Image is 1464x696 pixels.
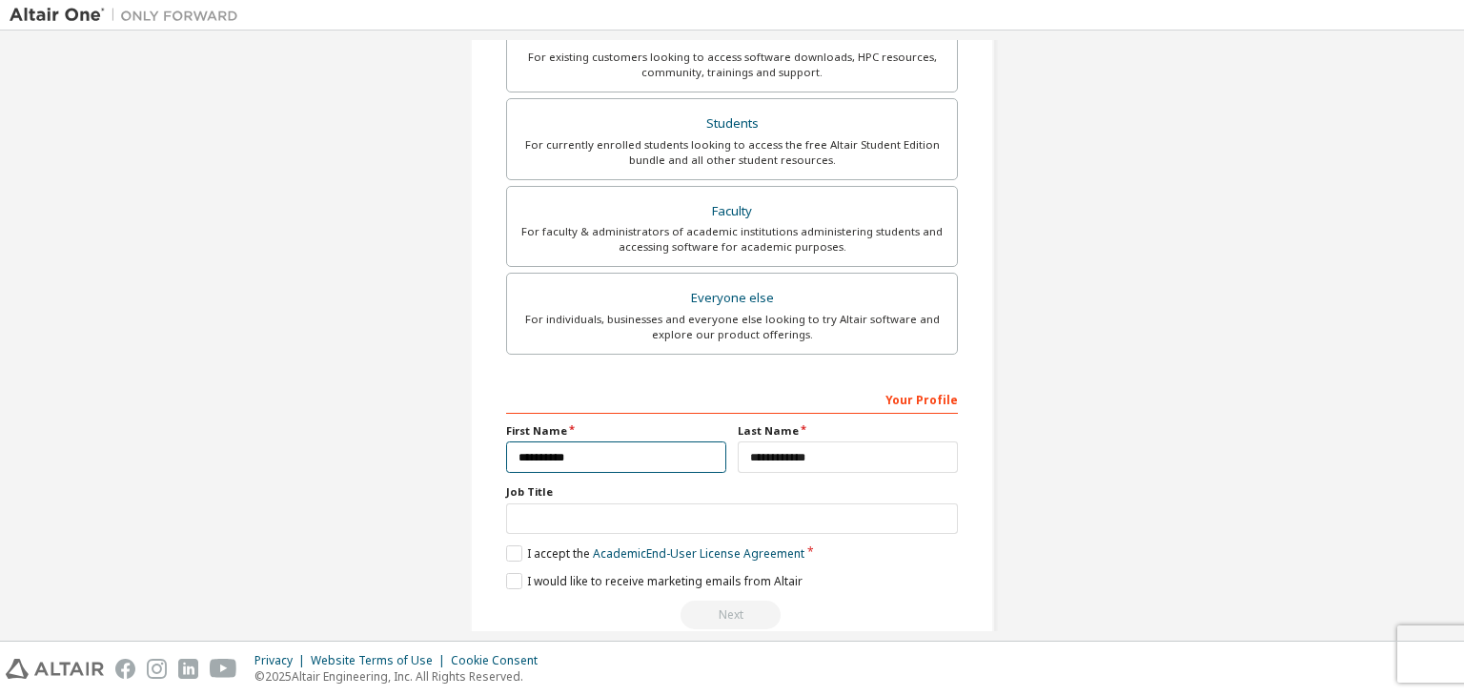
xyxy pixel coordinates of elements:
[178,659,198,679] img: linkedin.svg
[10,6,248,25] img: Altair One
[506,383,958,414] div: Your Profile
[506,573,803,589] label: I would like to receive marketing emails from Altair
[147,659,167,679] img: instagram.svg
[451,653,549,668] div: Cookie Consent
[6,659,104,679] img: altair_logo.svg
[518,198,945,225] div: Faculty
[254,653,311,668] div: Privacy
[518,137,945,168] div: For currently enrolled students looking to access the free Altair Student Edition bundle and all ...
[506,545,804,562] label: I accept the
[518,50,945,80] div: For existing customers looking to access software downloads, HPC resources, community, trainings ...
[254,668,549,685] p: © 2025 Altair Engineering, Inc. All Rights Reserved.
[506,423,726,439] label: First Name
[210,659,237,679] img: youtube.svg
[518,285,945,312] div: Everyone else
[738,423,958,439] label: Last Name
[506,484,958,500] label: Job Title
[593,545,804,562] a: Academic End-User License Agreement
[518,111,945,137] div: Students
[518,224,945,255] div: For faculty & administrators of academic institutions administering students and accessing softwa...
[115,659,135,679] img: facebook.svg
[518,312,945,342] div: For individuals, businesses and everyone else looking to try Altair software and explore our prod...
[506,601,958,629] div: Read and acccept EULA to continue
[311,653,451,668] div: Website Terms of Use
